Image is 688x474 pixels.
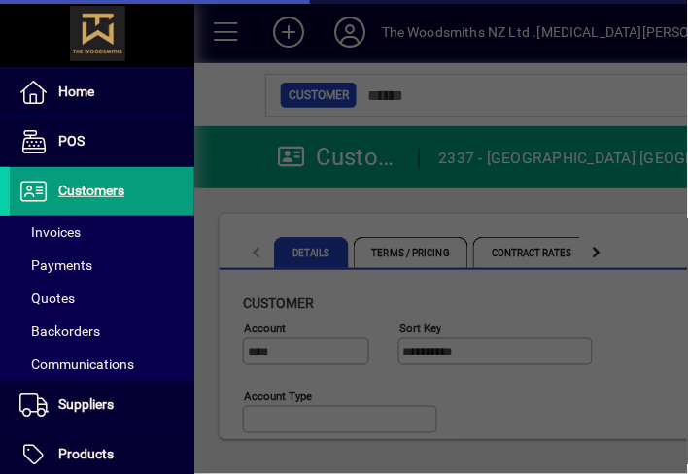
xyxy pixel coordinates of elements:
[10,382,194,430] a: Suppliers
[10,216,194,249] a: Invoices
[58,84,94,99] span: Home
[10,348,194,381] a: Communications
[58,447,114,462] span: Products
[19,323,100,339] span: Backorders
[19,257,92,273] span: Payments
[10,249,194,282] a: Payments
[10,118,194,166] a: POS
[58,183,124,198] span: Customers
[58,397,114,413] span: Suppliers
[19,290,75,306] span: Quotes
[10,315,194,348] a: Backorders
[10,68,194,117] a: Home
[10,282,194,315] a: Quotes
[19,356,134,372] span: Communications
[19,224,81,240] span: Invoices
[58,133,85,149] span: POS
